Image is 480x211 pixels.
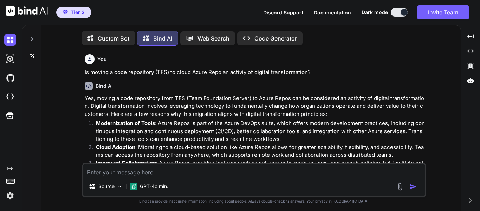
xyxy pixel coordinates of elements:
button: Documentation [314,9,351,16]
button: Discord Support [263,9,303,16]
span: Discord Support [263,10,303,15]
p: Source [98,183,115,190]
p: Custom Bot [98,34,129,43]
span: Dark mode [362,9,388,16]
img: attachment [396,182,404,191]
img: githubDark [4,72,16,84]
p: : Azure Repos is part of the Azure DevOps suite, which offers modern development practices, inclu... [96,119,425,143]
p: Is moving a code repository (TFS) to cloud Azure Repo an activiy of digital transformation? [85,68,425,76]
img: darkAi-studio [4,53,16,65]
img: darkChat [4,34,16,46]
img: Pick Models [117,184,123,190]
button: premiumTier 2 [56,7,91,18]
p: : Migrating to a cloud-based solution like Azure Repos allows for greater scalability, flexibilit... [96,143,425,159]
img: Bind AI [6,6,48,16]
span: Tier 2 [71,9,85,16]
h6: Bind AI [96,82,113,89]
strong: Modernization of Tools [96,120,155,126]
button: Invite Team [417,5,469,19]
p: Code Generator [254,34,297,43]
span: Documentation [314,10,351,15]
p: GPT-4o min.. [140,183,170,190]
strong: Cloud Adoption [96,144,135,150]
p: Web Search [197,34,229,43]
p: Bind AI [153,34,172,43]
img: settings [4,190,16,202]
p: Bind can provide inaccurate information, including about people. Always double-check its answers.... [82,199,426,204]
img: icon [410,183,417,190]
p: : Azure Repos provides features such as pull requests, code reviews, and branch policies that fac... [96,159,425,175]
img: premium [63,10,68,14]
p: Yes, moving a code repository from TFS (Team Foundation Server) to Azure Repos can be considered ... [85,94,425,118]
strong: Improved Collaboration [96,160,156,166]
img: GPT-4o mini [130,183,137,190]
img: cloudideIcon [4,91,16,103]
h6: You [97,56,107,63]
